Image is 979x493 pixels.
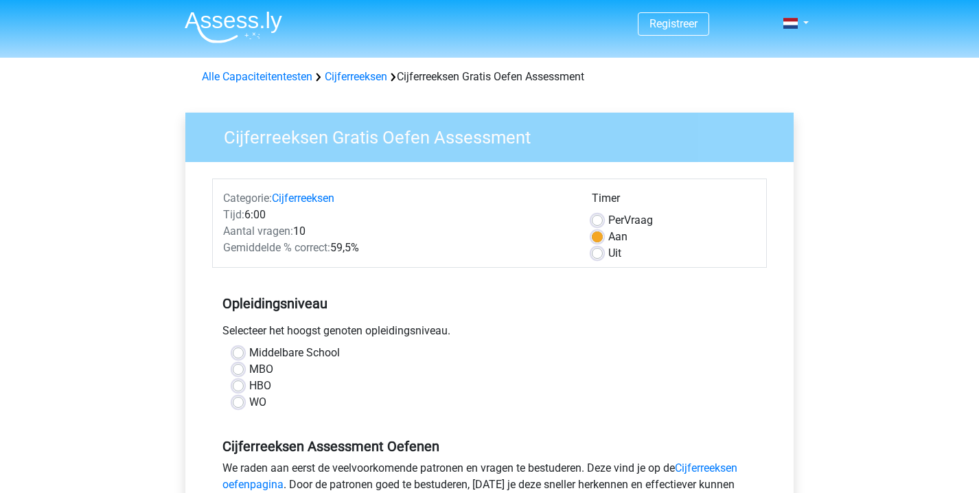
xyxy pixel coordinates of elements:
span: Tijd: [223,208,244,221]
a: Cijferreeksen [325,70,387,83]
div: Cijferreeksen Gratis Oefen Assessment [196,69,783,85]
label: Vraag [608,212,653,229]
a: Alle Capaciteitentesten [202,70,312,83]
div: 59,5% [213,240,581,256]
label: HBO [249,378,271,394]
label: Middelbare School [249,345,340,361]
label: Uit [608,245,621,262]
a: Cijferreeksen [272,192,334,205]
div: 10 [213,223,581,240]
span: Categorie: [223,192,272,205]
h3: Cijferreeksen Gratis Oefen Assessment [207,122,783,148]
h5: Opleidingsniveau [222,290,757,317]
label: Aan [608,229,627,245]
div: 6:00 [213,207,581,223]
span: Aantal vragen: [223,225,293,238]
label: MBO [249,361,273,378]
label: WO [249,394,266,411]
div: Selecteer het hoogst genoten opleidingsniveau. [212,323,767,345]
span: Gemiddelde % correct: [223,241,330,254]
span: Per [608,214,624,227]
img: Assessly [185,11,282,43]
a: Registreer [649,17,698,30]
h5: Cijferreeksen Assessment Oefenen [222,438,757,455]
div: Timer [592,190,756,212]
